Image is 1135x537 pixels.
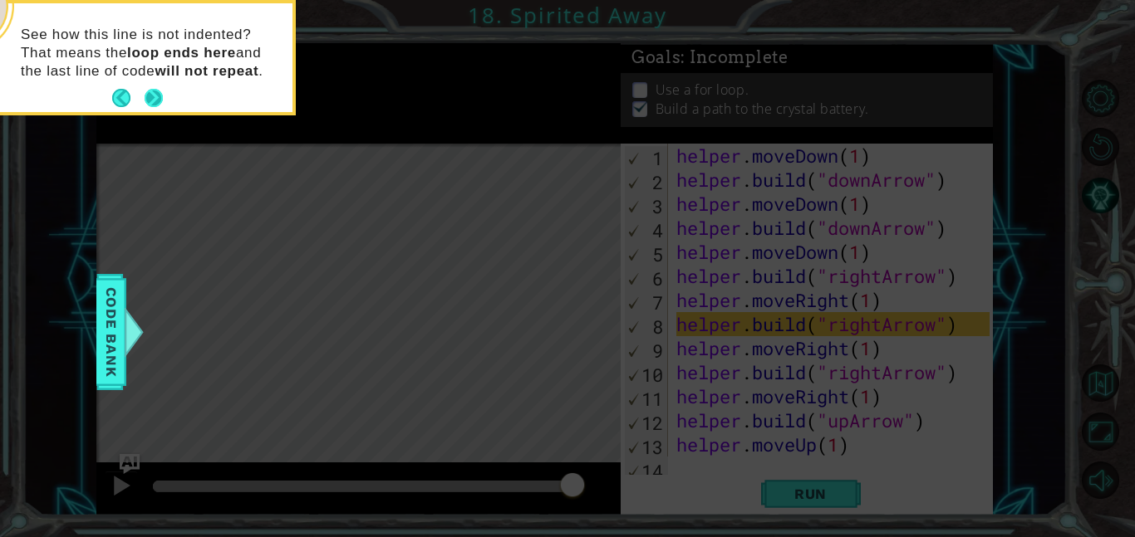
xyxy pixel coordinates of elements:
[155,63,258,79] strong: will not repeat
[112,89,145,107] button: Back
[127,45,236,61] strong: loop ends here
[98,281,125,383] span: Code Bank
[21,26,281,81] p: See how this line is not indented? That means the and the last line of code .
[142,87,165,110] button: Next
